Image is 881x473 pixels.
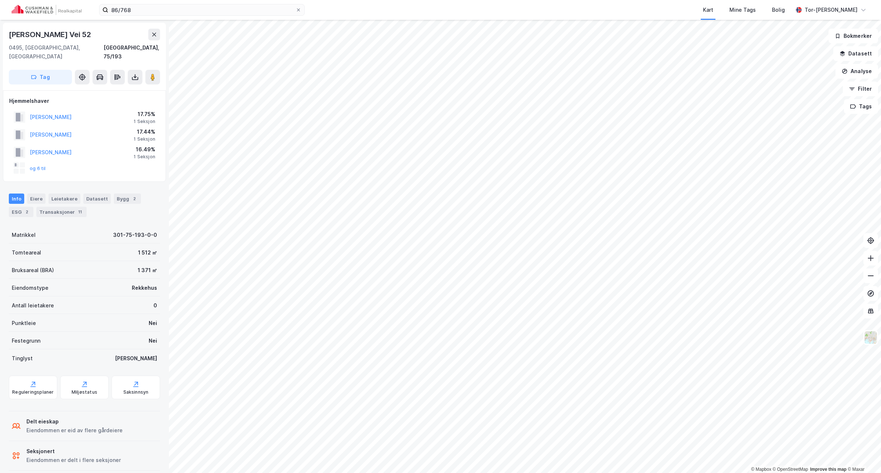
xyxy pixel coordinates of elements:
div: 2 [23,208,30,216]
div: 11 [76,208,84,216]
div: 17.75% [134,110,155,119]
div: 1 Seksjon [134,154,155,160]
input: Søk på adresse, matrikkel, gårdeiere, leietakere eller personer [108,4,296,15]
div: Bolig [772,6,785,14]
div: Hjemmelshaver [9,97,160,105]
img: cushman-wakefield-realkapital-logo.202ea83816669bd177139c58696a8fa1.svg [12,5,81,15]
div: 301-75-193-0-0 [113,231,157,239]
div: Bruksareal (BRA) [12,266,54,275]
button: Tag [9,70,72,84]
div: Saksinnsyn [123,389,149,395]
div: Transaksjoner [36,207,87,217]
button: Bokmerker [829,29,878,43]
div: 0495, [GEOGRAPHIC_DATA], [GEOGRAPHIC_DATA] [9,43,104,61]
div: Nei [149,336,157,345]
div: Eiendommen er eid av flere gårdeiere [26,426,123,435]
div: 16.49% [134,145,155,154]
a: Improve this map [810,467,846,472]
div: Leietakere [48,194,80,204]
div: ESG [9,207,33,217]
div: Mine Tags [729,6,756,14]
div: Kart [703,6,713,14]
div: [GEOGRAPHIC_DATA], 75/193 [104,43,160,61]
div: Punktleie [12,319,36,328]
a: OpenStreetMap [773,467,808,472]
div: Eiendomstype [12,284,48,292]
div: 2 [131,195,138,202]
div: [PERSON_NAME] Vei 52 [9,29,93,40]
div: Delt eieskap [26,417,123,426]
button: Datasett [833,46,878,61]
div: Kontrollprogram for chat [844,438,881,473]
div: [PERSON_NAME] [115,354,157,363]
div: Seksjonert [26,447,121,456]
button: Analyse [835,64,878,79]
div: Miljøstatus [72,389,97,395]
div: Festegrunn [12,336,40,345]
div: Reguleringsplaner [12,389,54,395]
button: Tags [844,99,878,114]
a: Mapbox [751,467,771,472]
div: 1 512 ㎡ [138,248,157,257]
div: 1 371 ㎡ [138,266,157,275]
div: 1 Seksjon [134,119,155,124]
div: Nei [149,319,157,328]
div: Antall leietakere [12,301,54,310]
div: Info [9,194,24,204]
div: 0 [153,301,157,310]
div: Matrikkel [12,231,36,239]
div: 1 Seksjon [134,136,155,142]
img: Z [864,331,878,344]
div: Eiere [27,194,46,204]
iframe: Chat Widget [844,438,881,473]
div: Tinglyst [12,354,33,363]
div: Tor-[PERSON_NAME] [805,6,858,14]
div: Datasett [83,194,111,204]
div: Eiendommen er delt i flere seksjoner [26,456,121,465]
div: Tomteareal [12,248,41,257]
div: Bygg [114,194,141,204]
div: Rekkehus [132,284,157,292]
div: 17.44% [134,127,155,136]
button: Filter [843,82,878,96]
